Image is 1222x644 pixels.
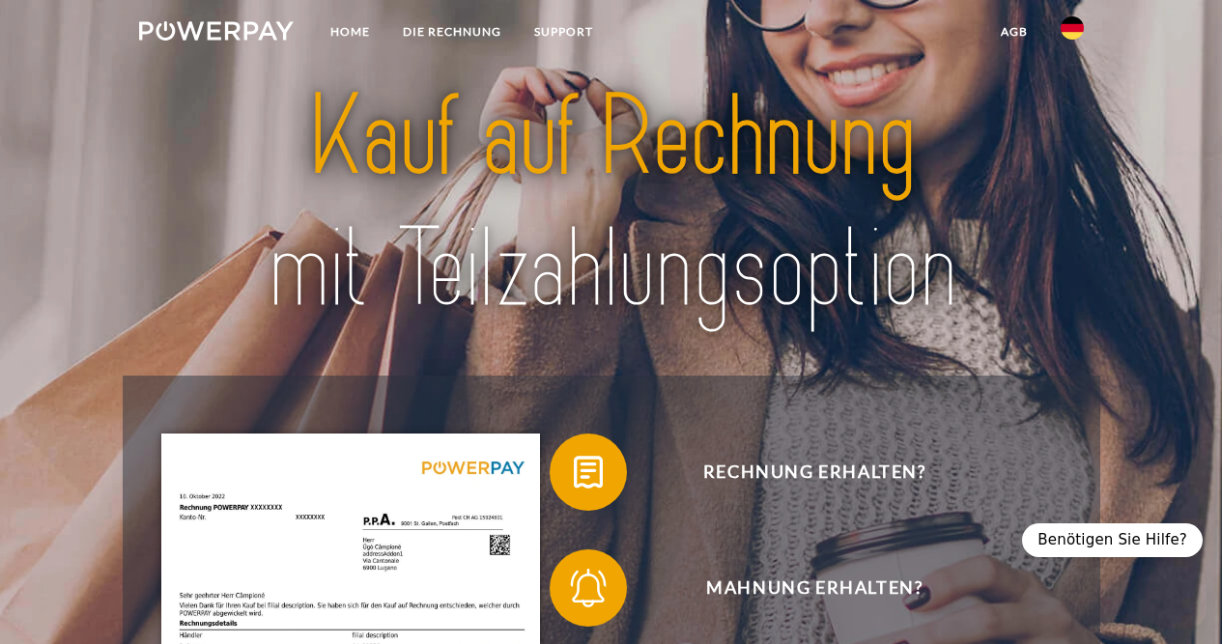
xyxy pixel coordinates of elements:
[185,65,1037,342] img: title-powerpay_de.svg
[564,448,612,496] img: qb_bill.svg
[550,434,1052,511] button: Rechnung erhalten?
[314,14,386,49] a: Home
[386,14,518,49] a: DIE RECHNUNG
[1145,567,1207,629] iframe: Schaltfläche zum Öffnen des Messaging-Fensters
[578,549,1051,627] span: Mahnung erhalten?
[984,14,1044,49] a: agb
[1061,16,1084,40] img: de
[139,21,295,41] img: logo-powerpay-white.svg
[564,564,612,612] img: qb_bell.svg
[1022,523,1203,557] div: Benötigen Sie Hilfe?
[578,434,1051,511] span: Rechnung erhalten?
[550,549,1052,627] button: Mahnung erhalten?
[518,14,610,49] a: SUPPORT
